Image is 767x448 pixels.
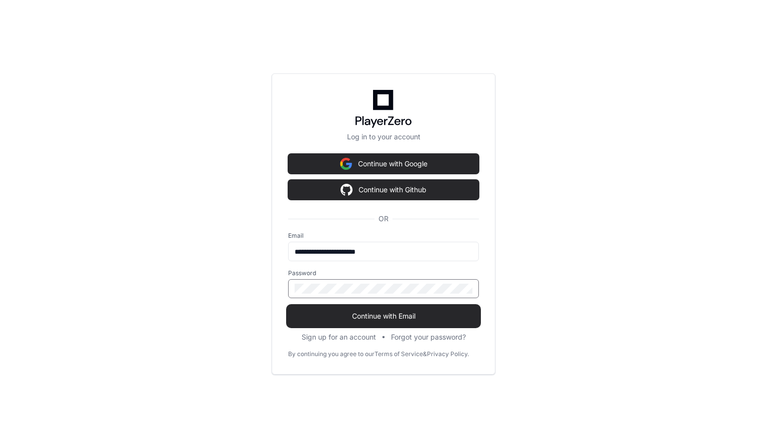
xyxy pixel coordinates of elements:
button: Continue with Google [288,154,479,174]
img: Sign in with google [341,180,353,200]
p: Log in to your account [288,132,479,142]
a: Privacy Policy. [427,350,469,358]
a: Terms of Service [375,350,423,358]
img: Sign in with google [340,154,352,174]
label: Email [288,232,479,240]
button: Continue with Github [288,180,479,200]
button: Continue with Email [288,306,479,326]
button: Forgot your password? [391,332,466,342]
label: Password [288,269,479,277]
button: Sign up for an account [302,332,376,342]
div: & [423,350,427,358]
div: By continuing you agree to our [288,350,375,358]
span: Continue with Email [288,311,479,321]
span: OR [375,214,392,224]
